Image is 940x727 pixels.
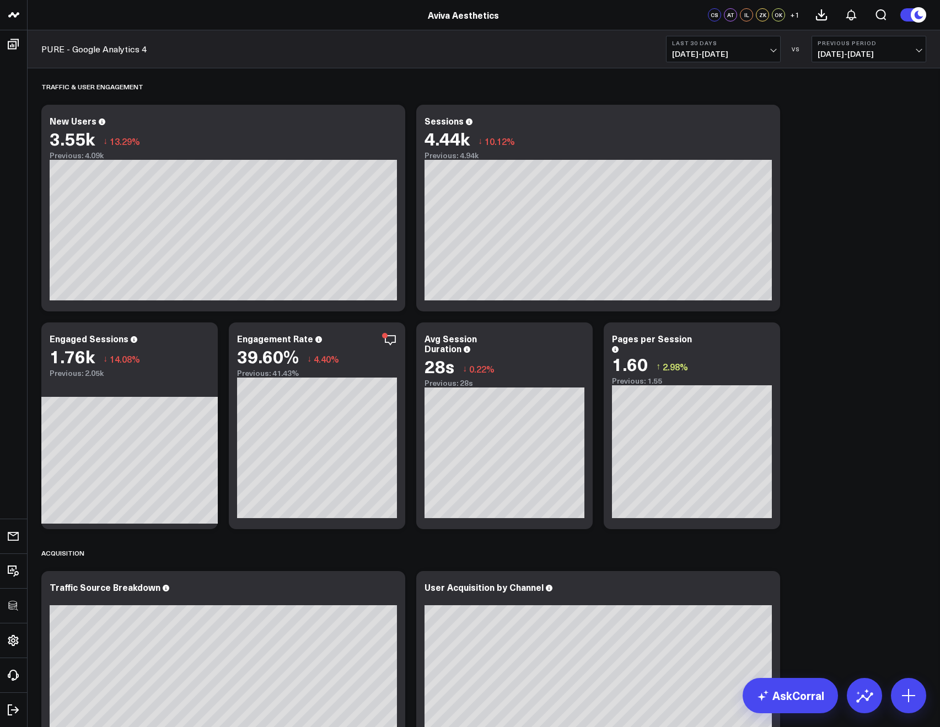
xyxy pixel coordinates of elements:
[314,353,339,365] span: 4.40%
[425,128,470,148] div: 4.44k
[237,369,397,378] div: Previous: 41.43%
[428,9,499,21] a: Aviva Aesthetics
[818,50,920,58] span: [DATE] - [DATE]
[110,135,140,147] span: 13.29%
[41,43,147,55] a: PURE - Google Analytics 4
[790,11,799,19] span: + 1
[786,46,806,52] div: VS
[237,346,299,366] div: 39.60%
[469,363,495,375] span: 0.22%
[50,128,95,148] div: 3.55k
[463,362,467,376] span: ↓
[425,581,544,593] div: User Acquisition by Channel
[50,115,96,127] div: New Users
[485,135,515,147] span: 10.12%
[818,40,920,46] b: Previous Period
[672,50,775,58] span: [DATE] - [DATE]
[50,151,397,160] div: Previous: 4.09k
[425,151,772,160] div: Previous: 4.94k
[307,352,311,366] span: ↓
[743,678,838,713] a: AskCorral
[812,36,926,62] button: Previous Period[DATE]-[DATE]
[666,36,781,62] button: Last 30 Days[DATE]-[DATE]
[756,8,769,21] div: ZK
[672,40,775,46] b: Last 30 Days
[478,134,482,148] span: ↓
[50,581,160,593] div: Traffic Source Breakdown
[772,8,785,21] div: OK
[708,8,721,21] div: CS
[110,353,140,365] span: 14.08%
[41,540,84,566] div: Acquisition
[612,332,692,344] div: Pages per Session
[612,354,648,374] div: 1.60
[425,332,477,354] div: Avg Session Duration
[612,376,772,385] div: Previous: 1.55
[425,115,464,127] div: Sessions
[103,352,108,366] span: ↓
[425,379,584,387] div: Previous: 28s
[41,74,143,99] div: Traffic & User Engagement
[50,369,210,378] div: Previous: 2.05k
[50,346,95,366] div: 1.76k
[425,356,454,376] div: 28s
[103,134,108,148] span: ↓
[788,8,801,21] button: +1
[50,332,128,344] div: Engaged Sessions
[740,8,753,21] div: IL
[663,360,688,373] span: 2.98%
[724,8,737,21] div: AT
[237,332,313,344] div: Engagement Rate
[656,359,660,374] span: ↑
